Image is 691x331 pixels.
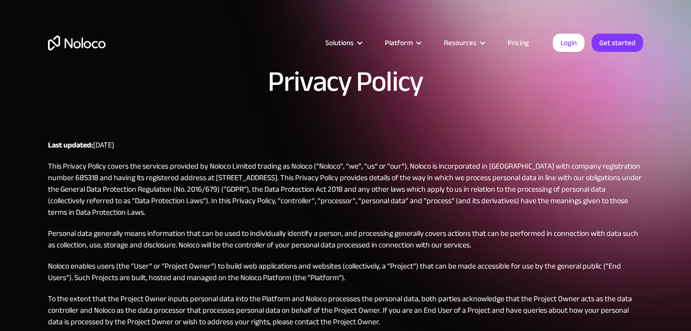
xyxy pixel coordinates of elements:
[48,160,643,218] p: This Privacy Policy covers the services provided by Noloco Limited trading as Noloco (“Noloco”, “...
[553,34,584,52] a: Login
[444,37,477,49] div: Resources
[48,139,643,151] p: [DATE]
[385,37,413,49] div: Platform
[592,34,643,52] a: Get started
[48,36,106,50] a: home
[496,37,541,49] a: Pricing
[373,37,432,49] div: Platform
[325,37,354,49] div: Solutions
[48,293,643,328] p: To the extent that the Project Owner inputs personal data into the Platform and Noloco processes ...
[48,260,643,283] p: Noloco enables users (the “User” or “Project Owner”) to build web applications and websites (coll...
[48,138,93,152] strong: Last updated:
[313,37,373,49] div: Solutions
[432,37,496,49] div: Resources
[268,67,423,96] h1: Privacy Policy
[48,228,643,251] p: Personal data generally means information that can be used to individually identify a person, and...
